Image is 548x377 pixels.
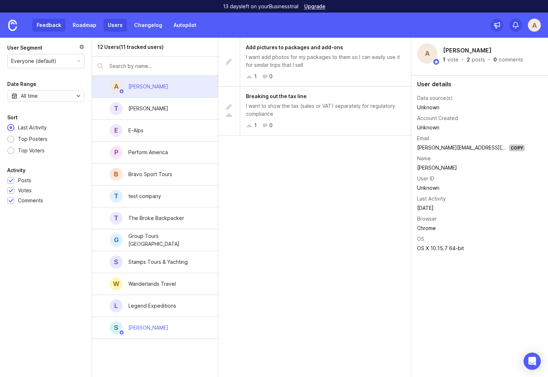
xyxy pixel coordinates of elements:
[128,105,168,112] div: [PERSON_NAME]
[128,148,168,156] div: Perform America
[218,87,411,135] a: Breaking out the tax lineI want to show the tax (sales or VAT) separately for regulatory complian...
[417,43,437,64] div: A
[269,73,273,81] div: 0
[254,121,257,129] div: 1
[254,73,257,81] div: 1
[128,280,176,288] div: Wanderlands Travel
[14,147,48,155] div: Top Voters
[97,43,164,51] div: 12 Users (11 tracked users)
[417,114,458,122] div: Account Created
[130,19,166,32] a: Changelog
[110,190,123,203] div: t
[7,43,42,52] div: User Segment
[18,197,43,204] div: Comments
[110,212,123,225] div: T
[104,19,127,32] a: Users
[128,83,168,91] div: [PERSON_NAME]
[223,3,298,10] p: 13 days left on your Business trial
[7,166,26,175] div: Activity
[18,187,32,194] div: Votes
[73,93,84,99] svg: toggle icon
[18,176,31,184] div: Posts
[128,232,206,248] div: Group Tours [GEOGRAPHIC_DATA]
[442,45,493,56] h2: [PERSON_NAME]
[21,92,38,100] div: All time
[417,205,434,211] time: [DATE]
[7,113,18,122] div: Sort
[119,89,124,94] img: member badge
[110,102,123,115] div: T
[417,94,453,102] div: Data source(s)
[128,127,143,134] div: E-Alps
[109,62,213,70] input: Search by name...
[110,277,123,290] div: W
[417,175,434,183] div: User ID
[417,103,525,112] td: Unknown
[110,80,123,93] div: A
[269,121,273,129] div: 0
[499,57,523,62] div: comments
[417,235,424,243] div: OS
[304,4,325,9] a: Upgrade
[110,124,123,137] div: E
[32,19,65,32] a: Feedback
[472,57,485,62] div: posts
[417,155,431,162] div: Name
[110,256,123,268] div: S
[119,330,124,335] img: member badge
[417,215,437,223] div: Browser
[246,44,343,50] span: Add pictures to packages and add-ons
[14,124,50,132] div: Last Activity
[128,192,161,200] div: test company
[128,170,172,178] div: Bravo Sport Tours
[7,80,36,88] div: Date Range
[218,38,411,87] a: Add pictures to packages and add-onsI want add photos for my packages to them so I can easily use...
[128,258,188,266] div: Stamps Tours & Yachting
[246,53,405,69] div: I want add photos for my packages to them so I can easily use it for similar trips that I sell
[417,244,525,253] td: OS X 10.15.7 64-bit
[110,321,123,334] div: S
[509,144,525,151] div: Copy
[461,57,465,62] div: ·
[417,81,542,87] div: User details
[246,93,307,99] span: Breaking out the tax line
[110,234,123,247] div: G
[68,19,101,32] a: Roadmap
[447,57,458,62] div: vote
[417,163,525,173] td: [PERSON_NAME]
[417,224,525,233] td: Chrome
[128,302,176,310] div: Legend Expeditions
[443,57,446,62] div: 1
[246,102,405,118] div: I want to show the tax (sales or VAT) separately for regulatory compliance
[433,58,440,65] img: member badge
[493,57,497,62] div: 0
[128,324,168,332] div: [PERSON_NAME]
[528,19,541,32] button: A
[110,299,123,312] div: L
[417,184,525,192] div: Unknown
[169,19,201,32] a: Autopilot
[417,195,446,203] div: Last Activity
[467,57,470,62] div: 2
[417,124,525,132] div: Unknown
[417,144,539,151] a: [PERSON_NAME][EMAIL_ADDRESS][DOMAIN_NAME]
[524,353,541,370] div: Open Intercom Messenger
[11,57,56,65] div: Everyone (default)
[417,134,429,142] div: Email
[487,57,491,62] div: ·
[14,135,51,143] div: Top Posters
[110,146,123,159] div: P
[128,214,184,222] div: The Broke Backpacker
[110,168,123,181] div: B
[8,20,17,31] img: Canny Home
